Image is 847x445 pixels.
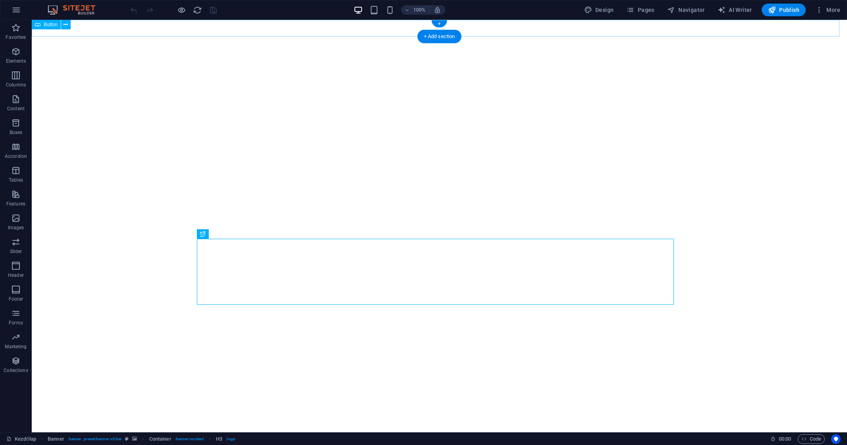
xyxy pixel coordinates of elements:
p: Header [8,272,24,278]
p: Accordion [5,153,27,159]
button: Code [798,434,825,444]
span: Click to select. Double-click to edit [149,434,171,444]
div: + Add section [418,30,462,43]
i: This element is a customizable preset [125,437,129,441]
nav: breadcrumb [48,434,235,444]
span: More [815,6,840,14]
i: Reload page [193,6,202,15]
span: . banner-content [175,434,204,444]
p: Marketing [5,343,27,350]
p: Footer [9,296,23,302]
span: Click to select. Double-click to edit [48,434,64,444]
button: 100% [401,5,429,15]
a: Click to cancel selection. Double-click to open Pages [6,434,36,444]
button: AI Writer [714,4,755,16]
div: Design (Ctrl+Alt+Y) [581,4,617,16]
span: AI Writer [718,6,752,14]
div: + [431,20,447,27]
p: Images [8,224,24,231]
button: Navigator [664,4,708,16]
span: Button [44,22,58,27]
span: Publish [768,6,799,14]
p: Tables [9,177,23,183]
i: This element contains a background [132,437,137,441]
p: Boxes [10,129,23,136]
p: Favorites [6,34,26,40]
span: Code [801,434,821,444]
button: Design [581,4,617,16]
p: Slider [10,248,22,255]
button: Publish [762,4,806,16]
button: Pages [623,4,657,16]
i: On resize automatically adjust zoom level to fit chosen device. [434,6,441,13]
span: Pages [626,6,654,14]
button: Click here to leave preview mode and continue editing [177,5,186,15]
p: Elements [6,58,26,64]
span: : [784,436,785,442]
span: . banner .preset-banner-v3-bar [67,434,122,444]
span: . logo [225,434,235,444]
h6: 100% [413,5,426,15]
p: Features [6,201,25,207]
img: Editor Logo [46,5,105,15]
p: Forms [9,320,23,326]
button: Usercentrics [831,434,841,444]
button: reload [192,5,202,15]
p: Columns [6,82,26,88]
p: Collections [4,367,28,374]
span: Click to select. Double-click to edit [216,434,222,444]
h6: Session time [770,434,791,444]
span: 00 00 [779,434,791,444]
button: More [812,4,843,16]
span: Navigator [667,6,705,14]
span: Design [584,6,614,14]
p: Content [7,105,25,112]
